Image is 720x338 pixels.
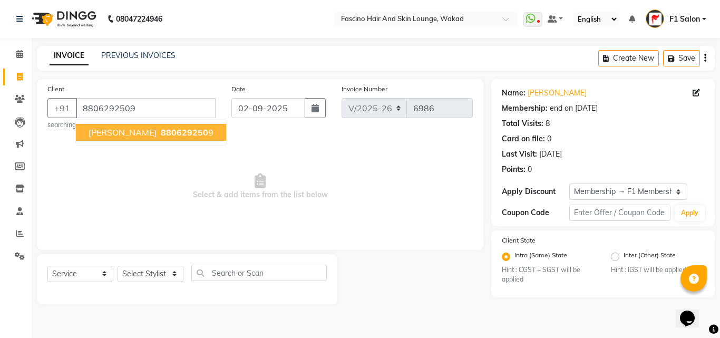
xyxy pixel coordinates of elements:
div: Total Visits: [502,118,543,129]
small: Hint : CGST + SGST will be applied [502,265,595,285]
small: Hint : IGST will be applied [611,265,704,275]
img: F1 Salon [646,9,664,28]
label: Client State [502,236,536,245]
b: 08047224946 [116,4,162,34]
div: 0 [528,164,532,175]
button: Save [663,50,700,66]
small: searching... [47,120,216,130]
div: [DATE] [539,149,562,160]
input: Enter Offer / Coupon Code [569,205,670,221]
div: Last Visit: [502,149,537,160]
a: INVOICE [50,46,89,65]
span: [PERSON_NAME] [89,127,157,138]
div: Coupon Code [502,207,569,218]
a: PREVIOUS INVOICES [101,51,176,60]
div: Name: [502,88,526,99]
ngb-highlight: 9 [159,127,213,138]
label: Invoice Number [342,84,387,94]
button: Create New [598,50,659,66]
div: 0 [547,133,551,144]
div: 8 [546,118,550,129]
button: Apply [675,205,705,221]
button: +91 [47,98,77,118]
div: Membership: [502,103,548,114]
div: end on [DATE] [550,103,598,114]
label: Intra (Same) State [514,250,567,263]
span: F1 Salon [669,14,700,25]
iframe: chat widget [676,296,709,327]
label: Inter (Other) State [624,250,676,263]
div: Points: [502,164,526,175]
span: Select & add items from the list below [47,134,473,239]
a: [PERSON_NAME] [528,88,587,99]
span: 880629250 [161,127,208,138]
label: Client [47,84,64,94]
label: Date [231,84,246,94]
div: Apply Discount [502,186,569,197]
img: logo [27,4,99,34]
input: Search by Name/Mobile/Email/Code [76,98,216,118]
input: Search or Scan [191,265,327,281]
div: Card on file: [502,133,545,144]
